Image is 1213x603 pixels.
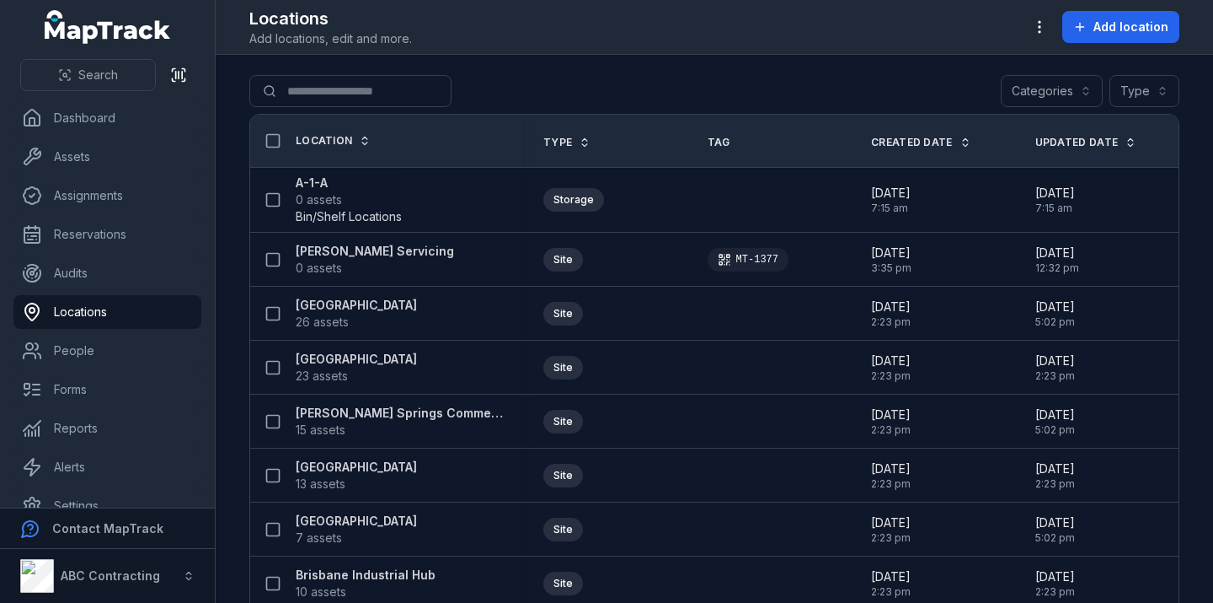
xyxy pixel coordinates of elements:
[296,476,345,493] span: 13 assets
[13,256,201,290] a: Audits
[543,248,583,272] div: Site
[708,248,788,272] div: MT-1377
[543,356,583,380] div: Site
[543,188,604,212] div: Storage
[1035,136,1119,149] span: Updated Date
[296,351,417,368] strong: [GEOGRAPHIC_DATA]
[296,351,417,385] a: [GEOGRAPHIC_DATA]23 assets
[1062,11,1179,43] button: Add location
[1035,514,1075,545] time: 13/02/2025, 5:02:58 pm
[1035,353,1075,383] time: 05/02/2025, 2:23:04 pm
[871,261,911,275] span: 3:35 pm
[1035,245,1079,261] span: [DATE]
[1035,185,1075,202] span: [DATE]
[871,568,911,599] time: 05/02/2025, 2:23:04 pm
[543,518,583,541] div: Site
[871,185,911,215] time: 01/07/2025, 7:15:11 am
[13,218,201,251] a: Reservations
[1035,585,1075,599] span: 2:23 pm
[543,302,583,326] div: Site
[296,530,342,546] span: 7 assets
[871,315,911,329] span: 2:23 pm
[1035,369,1075,383] span: 2:23 pm
[871,299,911,329] time: 05/02/2025, 2:23:04 pm
[871,406,911,437] time: 05/02/2025, 2:23:04 pm
[296,134,352,148] span: Location
[13,101,201,135] a: Dashboard
[20,59,156,91] button: Search
[871,585,911,599] span: 2:23 pm
[1109,75,1179,107] button: Type
[296,297,417,331] a: [GEOGRAPHIC_DATA]26 assets
[296,175,402,191] strong: A-1-A
[871,514,911,531] span: [DATE]
[296,297,417,314] strong: [GEOGRAPHIC_DATA]
[296,314,349,331] span: 26 assets
[249,30,412,47] span: Add locations, edit and more.
[296,459,417,476] strong: [GEOGRAPHIC_DATA]
[1035,202,1075,215] span: 7:15 am
[543,136,572,149] span: Type
[708,136,730,149] span: Tag
[13,412,201,445] a: Reports
[296,513,417,546] a: [GEOGRAPHIC_DATA]7 assets
[543,136,590,149] a: Type
[1035,406,1075,423] span: [DATE]
[13,140,201,174] a: Assets
[871,353,911,369] span: [DATE]
[871,514,911,545] time: 05/02/2025, 2:23:04 pm
[296,422,345,439] span: 15 assets
[543,572,583,595] div: Site
[52,521,163,536] strong: Contact MapTrack
[13,295,201,329] a: Locations
[45,10,171,44] a: MapTrack
[1035,353,1075,369] span: [DATE]
[871,477,911,491] span: 2:23 pm
[871,460,911,477] span: [DATE]
[296,567,436,600] a: Brisbane Industrial Hub10 assets
[296,243,454,260] strong: [PERSON_NAME] Servicing
[1035,136,1137,149] a: Updated Date
[78,67,118,83] span: Search
[871,299,911,315] span: [DATE]
[871,406,911,423] span: [DATE]
[871,369,911,383] span: 2:23 pm
[13,179,201,213] a: Assignments
[1035,514,1075,531] span: [DATE]
[1035,531,1075,545] span: 5:02 pm
[1035,568,1075,585] span: [DATE]
[1035,406,1075,437] time: 13/02/2025, 5:02:45 pm
[1035,245,1079,275] time: 22/07/2025, 12:32:31 pm
[871,136,971,149] a: Created Date
[1035,315,1075,329] span: 5:02 pm
[296,459,417,493] a: [GEOGRAPHIC_DATA]13 assets
[1093,19,1168,35] span: Add location
[13,373,201,406] a: Forms
[13,334,201,368] a: People
[543,410,583,433] div: Site
[296,513,417,530] strong: [GEOGRAPHIC_DATA]
[296,260,342,277] span: 0 assets
[1035,423,1075,437] span: 5:02 pm
[871,353,911,383] time: 05/02/2025, 2:23:04 pm
[296,405,503,439] a: [PERSON_NAME] Springs Commercial Hub15 assets
[871,531,911,545] span: 2:23 pm
[1035,477,1075,491] span: 2:23 pm
[1035,299,1075,329] time: 13/02/2025, 5:02:38 pm
[296,191,342,208] span: 0 assets
[296,134,371,148] a: Location
[296,405,503,422] strong: [PERSON_NAME] Springs Commercial Hub
[871,423,911,437] span: 2:23 pm
[871,185,911,202] span: [DATE]
[296,175,402,225] a: A-1-A0 assetsBin/Shelf Locations
[1035,261,1079,275] span: 12:32 pm
[296,208,402,225] span: Bin/Shelf Locations
[1035,460,1075,477] span: [DATE]
[871,136,953,149] span: Created Date
[871,245,911,261] span: [DATE]
[61,568,160,583] strong: ABC Contracting
[543,464,583,487] div: Site
[1035,299,1075,315] span: [DATE]
[1035,185,1075,215] time: 01/07/2025, 7:15:11 am
[296,567,436,584] strong: Brisbane Industrial Hub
